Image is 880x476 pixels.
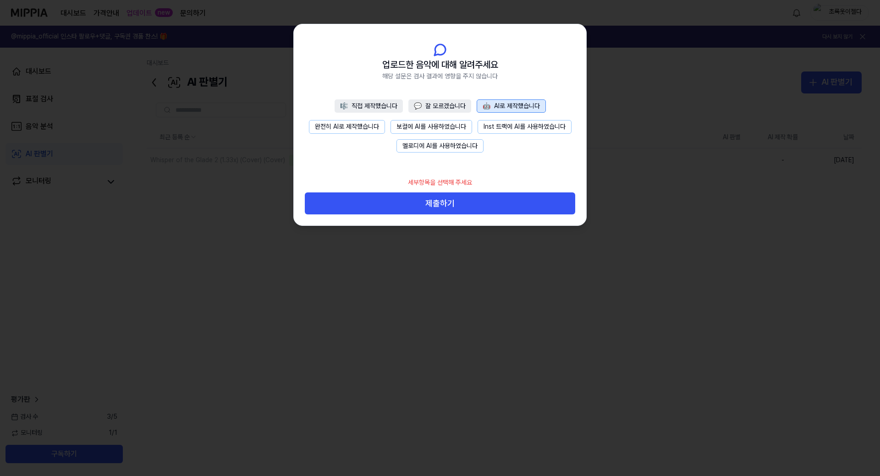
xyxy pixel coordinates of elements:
[390,120,472,134] button: 보컬에 AI를 사용하였습니다
[309,120,385,134] button: 완전히 AI로 제작했습니다
[402,173,478,193] div: 세부항목을 선택해 주세요
[382,72,498,81] span: 해당 설문은 검사 결과에 영향을 주지 않습니다
[396,139,484,153] button: 멜로디에 AI를 사용하였습니다
[477,99,546,113] button: 🤖AI로 제작했습니다
[414,102,422,109] span: 💬
[483,102,490,109] span: 🤖
[335,99,403,113] button: 🎼직접 제작했습니다
[408,99,471,113] button: 💬잘 모르겠습니다
[382,57,498,72] span: 업로드한 음악에 대해 알려주세요
[305,192,575,214] button: 제출하기
[340,102,348,109] span: 🎼
[478,120,572,134] button: Inst 트랙에 AI를 사용하였습니다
